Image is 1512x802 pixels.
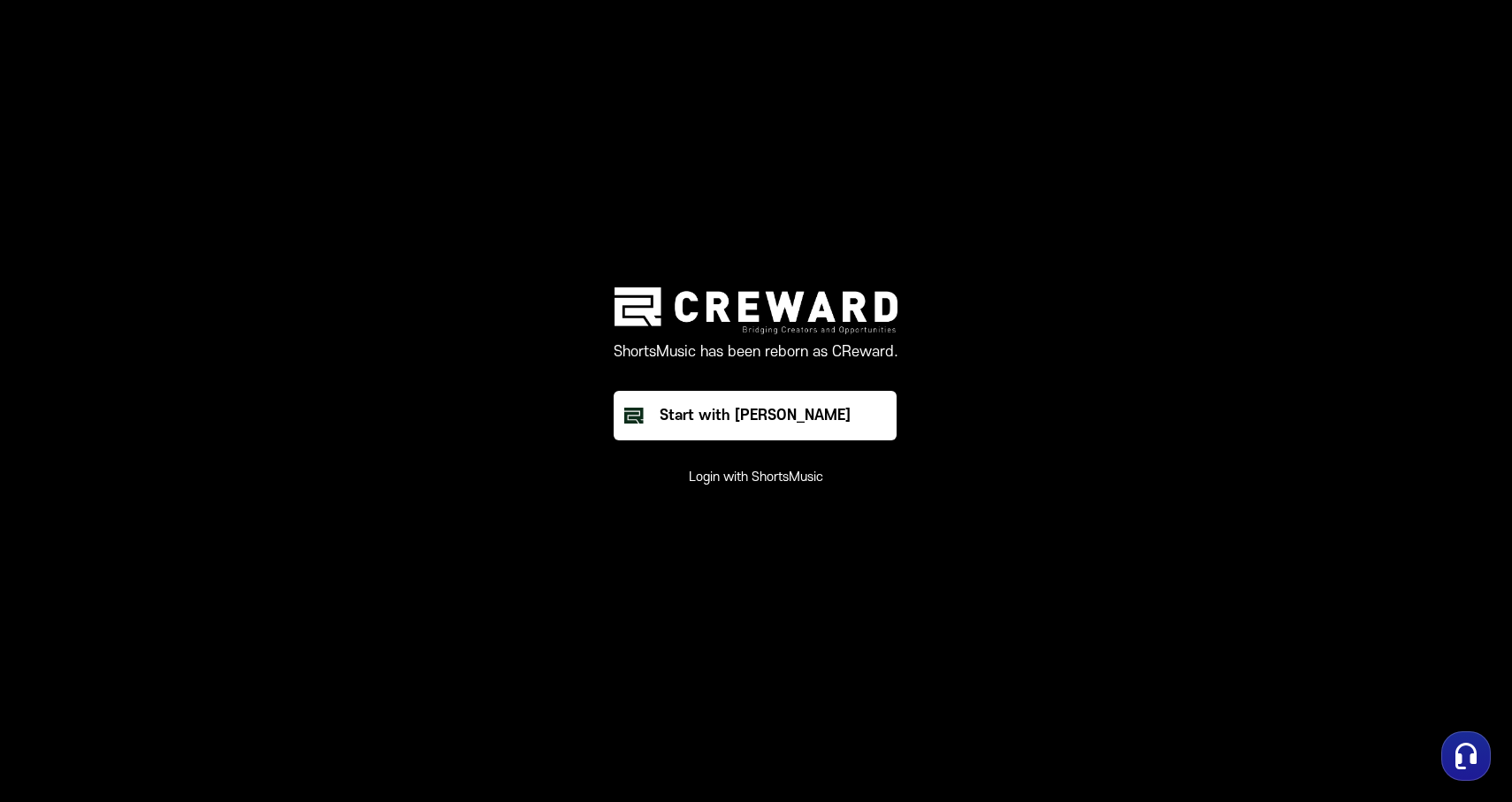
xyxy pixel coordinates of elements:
button: Login with ShortsMusic [689,469,823,486]
img: creward logo [615,287,897,334]
button: Start with [PERSON_NAME] [614,391,897,440]
a: Start with [PERSON_NAME] [614,391,898,440]
p: ShortsMusic has been reborn as CReward. [614,341,898,363]
div: Start with [PERSON_NAME] [660,405,851,426]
